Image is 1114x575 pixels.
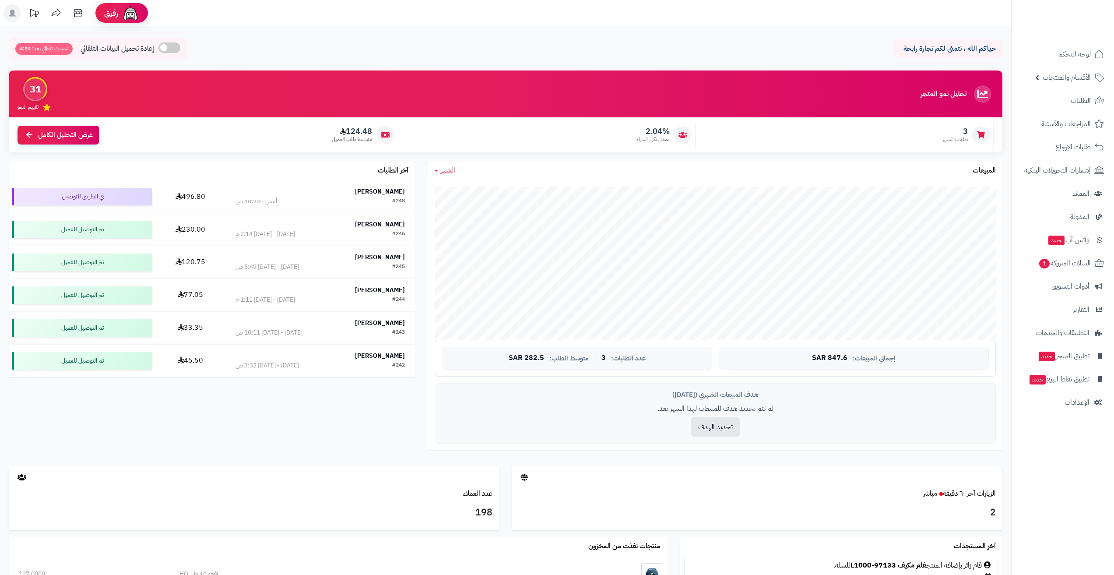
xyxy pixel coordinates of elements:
a: فلتر مكيف 97133-L1000 [850,560,926,571]
h3: 198 [15,505,492,520]
span: إعادة تحميل البيانات التلقائي [81,44,154,54]
div: #246 [392,230,405,239]
span: 1 [1039,259,1050,268]
div: [DATE] - [DATE] 2:14 م [235,230,295,239]
span: عدد الطلبات: [611,355,646,362]
span: طلبات الشهر [942,136,968,143]
span: متوسط طلب العميل [332,136,372,143]
a: تطبيق المتجرجديد [1017,346,1109,367]
div: #242 [392,361,405,370]
img: logo-2.png [1054,22,1106,40]
span: جديد [1039,352,1055,361]
div: تم التوصيل للعميل [12,286,152,304]
div: في الطريق للتوصيل [12,188,152,205]
span: لوحة التحكم [1058,48,1091,60]
span: الشهر [441,165,455,176]
span: المراجعات والأسئلة [1041,118,1091,130]
span: التطبيقات والخدمات [1036,327,1089,339]
span: الأقسام والمنتجات [1043,71,1091,84]
div: #248 [392,197,405,206]
strong: [PERSON_NAME] [355,187,405,196]
div: هدف المبيعات الشهري ([DATE]) [442,390,989,399]
td: 45.50 [155,345,225,377]
strong: [PERSON_NAME] [355,253,405,262]
div: تم التوصيل للعميل [12,221,152,238]
span: إشعارات التحويلات البنكية [1024,164,1091,176]
a: التطبيقات والخدمات [1017,322,1109,343]
a: السلات المتروكة1 [1017,253,1109,274]
span: تطبيق نقاط البيع [1029,373,1089,385]
div: تم التوصيل للعميل [12,352,152,370]
span: رفيق [104,8,118,18]
a: عدد العملاء [463,488,492,499]
div: قام زائر بإضافة المنتج للسلة. [689,561,993,571]
h3: المبيعات [973,167,996,175]
span: المدونة [1070,211,1089,223]
span: الإعدادات [1065,396,1089,409]
span: السلات المتروكة [1038,257,1091,269]
a: المراجعات والأسئلة [1017,113,1109,134]
span: | [594,355,596,361]
div: تم التوصيل للعميل [12,319,152,337]
td: 77.05 [155,279,225,311]
span: 282.5 SAR [509,354,544,362]
div: [DATE] - [DATE] 5:49 ص [235,263,299,272]
span: التقارير [1073,303,1089,316]
a: تطبيق نقاط البيعجديد [1017,369,1109,390]
span: إجمالي المبيعات: [853,355,896,362]
span: متوسط الطلب: [549,355,589,362]
span: 124.48 [332,127,372,136]
a: تحديثات المنصة [23,4,45,24]
strong: [PERSON_NAME] [355,286,405,295]
span: تقييم النمو [18,103,39,111]
a: لوحة التحكم [1017,44,1109,65]
a: الزيارات آخر ٦٠ دقيقةمباشر [923,488,996,499]
img: ai-face.png [122,4,139,22]
a: إشعارات التحويلات البنكية [1017,160,1109,181]
p: لم يتم تحديد هدف للمبيعات لهذا الشهر بعد. [442,404,989,414]
strong: [PERSON_NAME] [355,351,405,360]
span: 2.04% [636,127,670,136]
span: تطبيق المتجر [1038,350,1089,362]
span: عرض التحليل الكامل [38,130,93,140]
a: الإعدادات [1017,392,1109,413]
a: الشهر [435,166,455,176]
div: أمس - 10:23 ص [235,197,277,206]
div: [DATE] - [DATE] 1:11 م [235,296,295,304]
small: مباشر [923,488,937,499]
a: عرض التحليل الكامل [18,126,99,145]
span: جديد [1030,375,1046,385]
h3: تحليل نمو المتجر [921,90,966,98]
td: 230.00 [155,213,225,246]
span: طلبات الإرجاع [1055,141,1091,153]
span: جديد [1048,236,1065,245]
td: 33.35 [155,312,225,344]
span: تحديث تلقائي بعد: 4:59 [15,43,73,55]
button: تحديد الهدف [691,417,740,437]
a: العملاء [1017,183,1109,204]
span: الطلبات [1071,95,1091,107]
div: #244 [392,296,405,304]
h3: آخر المستجدات [954,543,996,550]
div: [DATE] - [DATE] 10:11 ص [235,328,302,337]
h3: منتجات نفذت من المخزون [588,543,660,550]
strong: [PERSON_NAME] [355,220,405,229]
a: وآتس آبجديد [1017,229,1109,250]
span: معدل تكرار الشراء [636,136,670,143]
span: 3 [942,127,968,136]
a: طلبات الإرجاع [1017,137,1109,158]
p: حياكم الله ، نتمنى لكم تجارة رابحة [900,44,996,54]
span: وآتس آب [1047,234,1089,246]
td: 496.80 [155,180,225,213]
span: العملاء [1072,187,1089,200]
span: 3 [601,354,606,362]
div: #245 [392,263,405,272]
strong: [PERSON_NAME] [355,318,405,328]
td: 120.75 [155,246,225,279]
a: الطلبات [1017,90,1109,111]
a: المدونة [1017,206,1109,227]
h3: آخر الطلبات [378,167,408,175]
a: التقارير [1017,299,1109,320]
span: 847.6 SAR [812,354,847,362]
div: تم التوصيل للعميل [12,254,152,271]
